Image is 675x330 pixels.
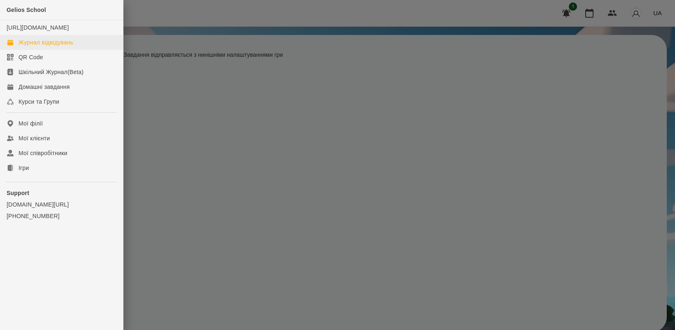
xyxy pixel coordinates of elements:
a: [DOMAIN_NAME][URL] [7,200,116,209]
a: [URL][DOMAIN_NAME] [7,24,69,31]
div: Журнал відвідувань [19,38,73,46]
div: Мої клієнти [19,134,50,142]
div: Мої філії [19,119,43,128]
div: Курси та Групи [19,98,59,106]
div: QR Code [19,53,43,61]
div: Мої співробітники [19,149,67,157]
a: [PHONE_NUMBER] [7,212,116,220]
div: Шкільний Журнал(Beta) [19,68,84,76]
div: Ігри [19,164,29,172]
div: Домашні завдання [19,83,70,91]
p: Support [7,189,116,197]
span: Gelios School [7,7,46,13]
